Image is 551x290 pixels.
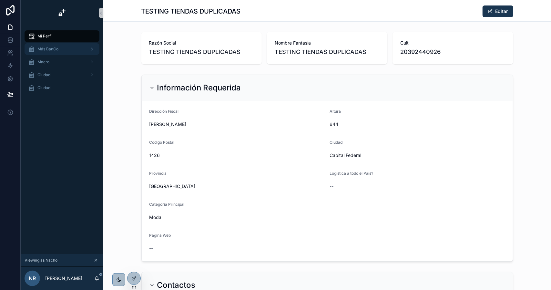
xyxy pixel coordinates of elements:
[330,109,341,114] span: Altura
[37,85,50,90] span: Ciudad
[149,40,254,46] span: Razón Social
[400,47,505,57] span: 20392440926
[25,56,99,68] a: Macro
[149,140,175,145] span: Codigo Postal
[57,8,67,18] img: App logo
[141,7,241,16] h1: TESTING TIENDAS DUPLICADAS
[157,83,241,93] h2: Información Requerida
[29,274,36,282] span: NR
[330,152,505,159] span: Capital Federal
[149,214,162,221] span: Moda
[149,171,167,176] span: Provincia
[149,233,171,238] span: Pagina Web
[149,47,254,57] span: TESTING TIENDAS DUPLICADAS
[330,140,343,145] span: Ciudad
[25,258,57,263] span: Viewing as Nacho
[25,30,99,42] a: Mi Perfil
[37,59,49,65] span: Macro
[45,275,82,282] p: [PERSON_NAME]
[149,152,325,159] span: 1426
[149,245,153,252] span: --
[149,121,325,128] span: [PERSON_NAME]
[275,47,380,57] span: TESTING TIENDAS DUPLICADAS
[149,202,185,207] span: Categoria Principal
[25,69,99,81] a: Ciudad
[275,40,380,46] span: Nombre Fantasía
[149,109,179,114] span: Dirección Fiscal
[21,26,103,102] div: scrollable content
[400,40,505,46] span: Cuit
[483,5,513,17] button: Editar
[37,47,58,52] span: Más BanCo
[25,82,99,94] a: Ciudad
[25,43,99,55] a: Más BanCo
[330,121,505,128] span: 644
[37,34,53,39] span: Mi Perfil
[37,72,50,78] span: Ciudad
[330,171,373,176] span: Logística a todo el País?
[330,183,334,190] span: --
[149,183,325,190] span: [GEOGRAPHIC_DATA]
